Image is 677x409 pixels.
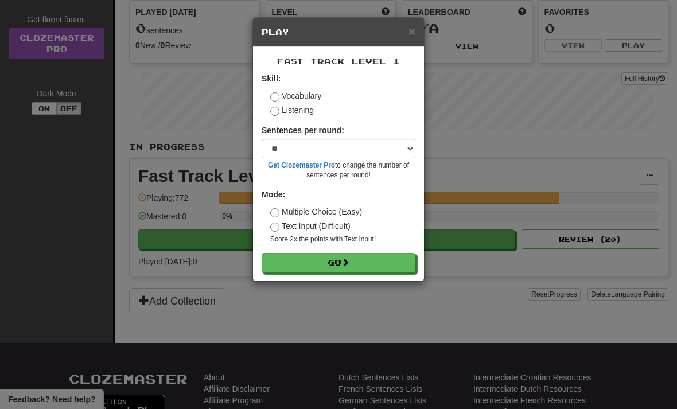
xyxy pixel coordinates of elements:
[262,190,285,199] strong: Mode:
[270,220,351,232] label: Text Input (Difficult)
[270,206,362,217] label: Multiple Choice (Easy)
[262,253,415,272] button: Go
[277,56,400,66] span: Fast Track Level 1
[262,161,415,180] small: to change the number of sentences per round!
[262,74,281,83] strong: Skill:
[270,223,279,232] input: Text Input (Difficult)
[270,92,279,102] input: Vocabulary
[270,107,279,116] input: Listening
[408,25,415,37] button: Close
[408,25,415,38] span: ×
[268,161,335,169] a: Get Clozemaster Pro
[262,26,415,38] h5: Play
[270,208,279,217] input: Multiple Choice (Easy)
[270,90,321,102] label: Vocabulary
[262,124,344,136] label: Sentences per round:
[270,104,314,116] label: Listening
[270,235,415,244] small: Score 2x the points with Text Input !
